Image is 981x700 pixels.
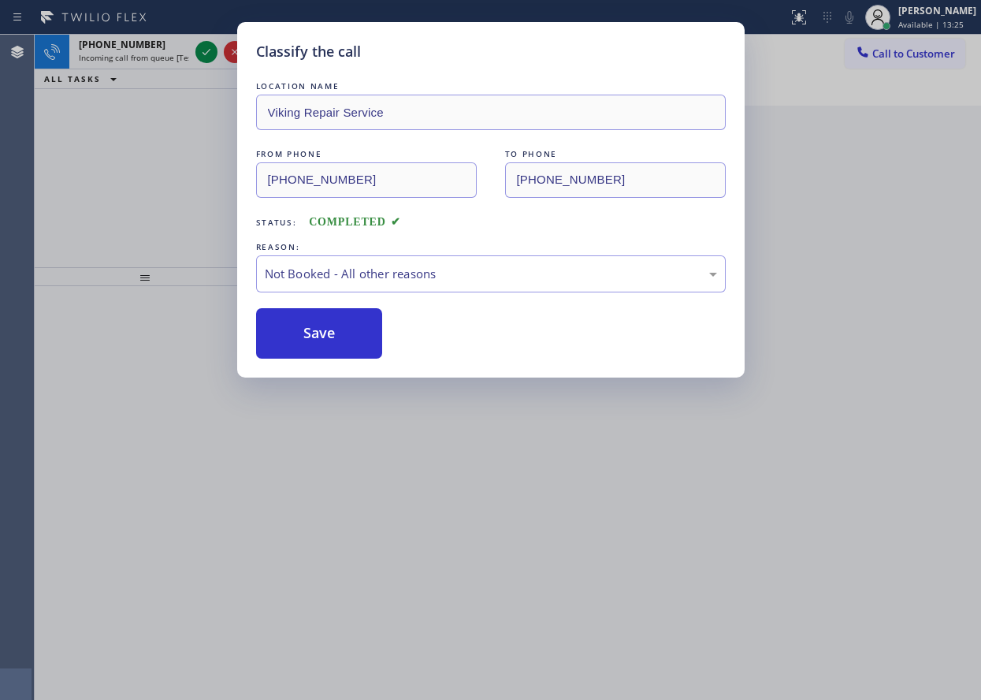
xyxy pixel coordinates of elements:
span: Status: [256,217,297,228]
h5: Classify the call [256,41,361,62]
div: Not Booked - All other reasons [265,265,717,283]
div: FROM PHONE [256,146,477,162]
div: TO PHONE [505,146,726,162]
span: COMPLETED [309,216,400,228]
input: To phone [505,162,726,198]
div: LOCATION NAME [256,78,726,95]
input: From phone [256,162,477,198]
button: Save [256,308,383,359]
div: REASON: [256,239,726,255]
